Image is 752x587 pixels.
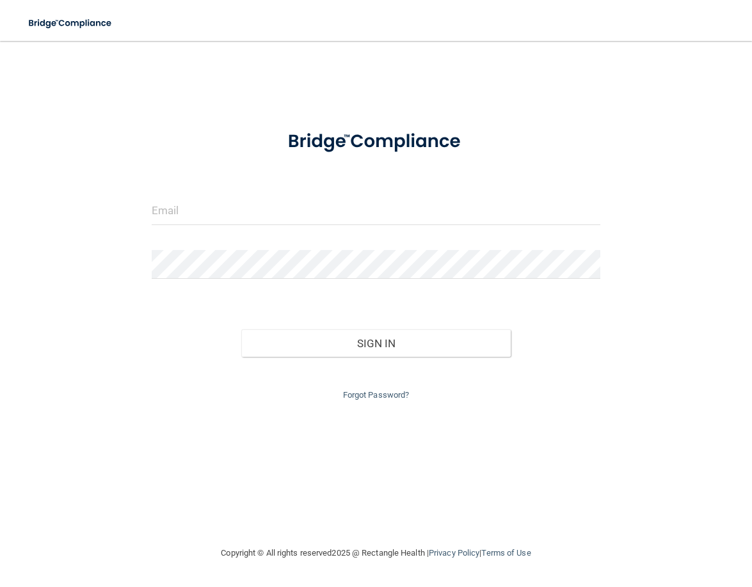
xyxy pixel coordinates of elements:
img: bridge_compliance_login_screen.278c3ca4.svg [19,10,122,36]
a: Privacy Policy [429,548,479,558]
a: Terms of Use [481,548,531,558]
a: Forgot Password? [343,390,410,400]
div: Copyright © All rights reserved 2025 @ Rectangle Health | | [143,533,610,574]
img: bridge_compliance_login_screen.278c3ca4.svg [269,118,483,166]
input: Email [152,196,600,225]
button: Sign In [241,329,510,357]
